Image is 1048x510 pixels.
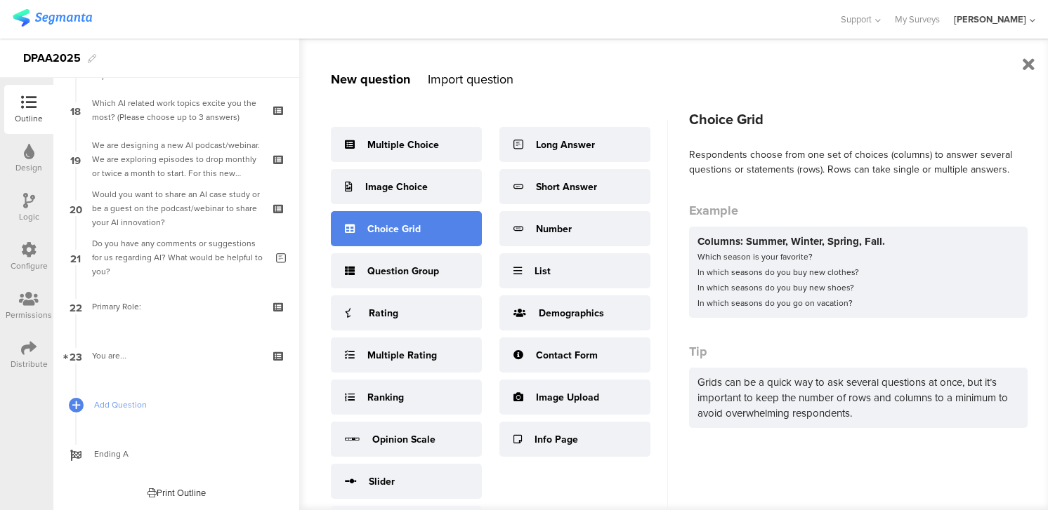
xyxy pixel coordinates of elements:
div: Configure [11,260,48,272]
div: Choice Grid [689,109,1028,130]
div: List [535,264,551,279]
div: Ranking [367,390,404,405]
div: Which AI related work topics excite you the most? (Please choose up to 3 answers) [92,96,260,124]
span: 21 [70,250,81,265]
div: Print Outline [148,486,206,499]
div: Design [15,161,42,174]
div: New question [331,70,410,88]
div: DPAA2025 [23,47,81,69]
div: Multiple Choice [367,137,439,152]
div: Choice Grid [367,222,421,236]
div: Distribute [11,358,48,370]
span: 22 [70,299,82,314]
a: 19 We are designing a new AI podcast/webinar. We are exploring episodes to drop monthly or twice ... [57,135,296,184]
span: 19 [70,152,81,167]
div: Grids can be a quick way to ask several questions at once, but it’s important to keep the number ... [689,368,1028,428]
span: Ending A [94,447,274,461]
div: Slider [369,474,395,489]
div: Rating [369,306,398,321]
div: Import question [428,70,513,88]
div: Which season is your favorite? [697,249,1019,264]
div: In which seasons do you go on vacation? [697,295,1019,311]
div: Permissions [6,309,52,321]
a: 23 You are... [57,331,296,380]
div: Tip [689,342,1028,361]
span: 20 [70,201,82,216]
div: Primary Role: [92,300,260,314]
a: Ending A [57,429,296,478]
div: Opinion Scale [372,432,435,447]
div: Multiple Rating [367,348,437,363]
div: Image Choice [365,180,428,194]
div: Number [536,222,572,236]
a: 22 Primary Role: [57,282,296,331]
div: Demographics [539,306,604,321]
span: Support [841,13,872,26]
div: Image Upload [536,390,599,405]
div: In which seasons do you buy new clothes? [697,264,1019,280]
div: Short Answer [536,180,597,194]
span: 23 [70,348,82,363]
div: Logic [19,210,39,223]
div: Long Answer [536,137,595,152]
div: Columns: Summer, Winter, Spring, Fall. [697,234,1019,249]
div: Contact Form [536,348,598,363]
div: We are designing a new AI podcast/webinar. We are exploring episodes to drop monthly or twice a m... [92,138,260,180]
div: In which seasons do you buy new shoes? [697,280,1019,295]
div: Do you have any comments or suggestions for us regarding AI? What would be helpful to you? [92,236,266,279]
img: segmanta logo [13,9,92,27]
div: Example [689,201,1028,220]
div: [PERSON_NAME] [954,13,1026,26]
div: Info Page [535,432,578,447]
div: Outline [15,112,43,125]
span: 18 [70,102,81,118]
a: 21 Do you have any comments or suggestions for us regarding AI? What would be helpful to you? [57,233,296,282]
div: Would you want to share an AI case study or be a guest on the podcast/webinar to share your AI in... [92,187,260,229]
div: Respondents choose from one set of choices (columns) to answer several questions or statements (r... [689,147,1028,177]
div: Question Group [367,264,439,279]
div: You are... [92,349,260,363]
a: 18 Which AI related work topics excite you the most? (Please choose up to 3 answers) [57,86,296,135]
span: Add Question [94,398,274,412]
a: 20 Would you want to share an AI case study or be a guest on the podcast/webinar to share your AI... [57,184,296,233]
